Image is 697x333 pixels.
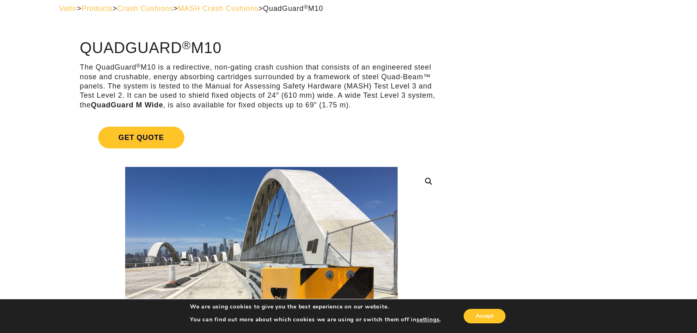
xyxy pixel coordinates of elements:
button: Accept [464,309,505,323]
div: > > > > [59,4,638,13]
h1: QuadGuard M10 [80,40,443,57]
span: QuadGuard M10 [263,4,323,12]
a: Crash Cushions [117,4,173,12]
a: MASH Crash Cushions [178,4,258,12]
p: We are using cookies to give you the best experience on our website. [190,303,441,310]
p: The QuadGuard M10 is a redirective, non-gating crash cushion that consists of an engineered steel... [80,63,443,110]
sup: ® [304,4,308,10]
span: Get Quote [98,127,184,148]
strong: QuadGuard M Wide [91,101,163,109]
a: Products [82,4,113,12]
p: You can find out more about which cookies we are using or switch them off in . [190,316,441,323]
a: Valtir [59,4,77,12]
sup: ® [136,63,141,69]
sup: ® [182,39,191,51]
a: Get Quote [80,117,443,158]
button: settings [417,316,439,323]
